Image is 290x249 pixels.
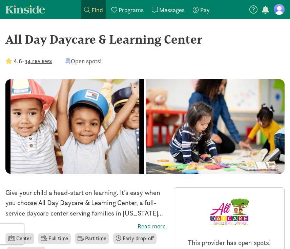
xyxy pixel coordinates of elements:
[5,56,52,66] div: -
[14,57,22,65] strong: 4.6
[200,6,210,14] span: Pay
[5,5,45,14] a: Kinside
[5,30,285,48] div: All Day Daycare & Learning Center
[113,233,157,244] li: Early drop-off
[180,238,279,247] p: This provider has open spots!
[24,56,52,65] button: 34 reviews
[38,233,71,244] li: Full time
[75,233,109,244] li: Part time
[65,56,102,66] div: Open spots!
[5,222,166,230] label: Read more
[5,187,166,218] p: Give your child a head-start on learning. It’s easy when you choose All Day Daycare & Learning Ce...
[91,6,103,14] span: Find
[209,193,250,230] img: Provider logo
[119,6,144,14] span: Programs
[159,6,185,14] span: Messages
